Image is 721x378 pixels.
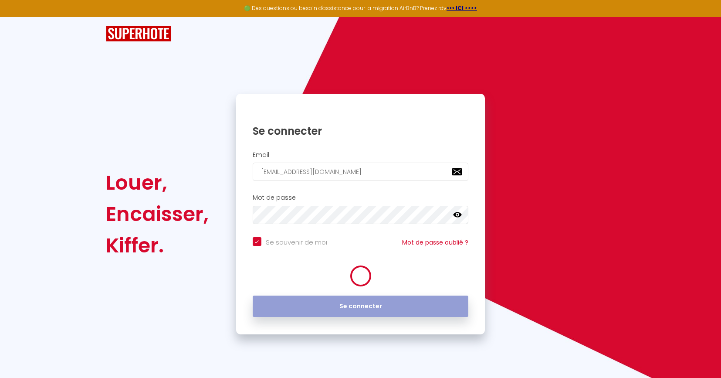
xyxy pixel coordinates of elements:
a: >>> ICI <<<< [447,4,477,12]
img: SuperHote logo [106,26,171,42]
button: Se connecter [253,296,469,317]
div: Kiffer. [106,230,209,261]
input: Ton Email [253,163,469,181]
h2: Mot de passe [253,194,469,201]
a: Mot de passe oublié ? [402,238,468,247]
div: Louer, [106,167,209,198]
h1: Se connecter [253,124,469,138]
h2: Email [253,151,469,159]
div: Encaisser, [106,198,209,230]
